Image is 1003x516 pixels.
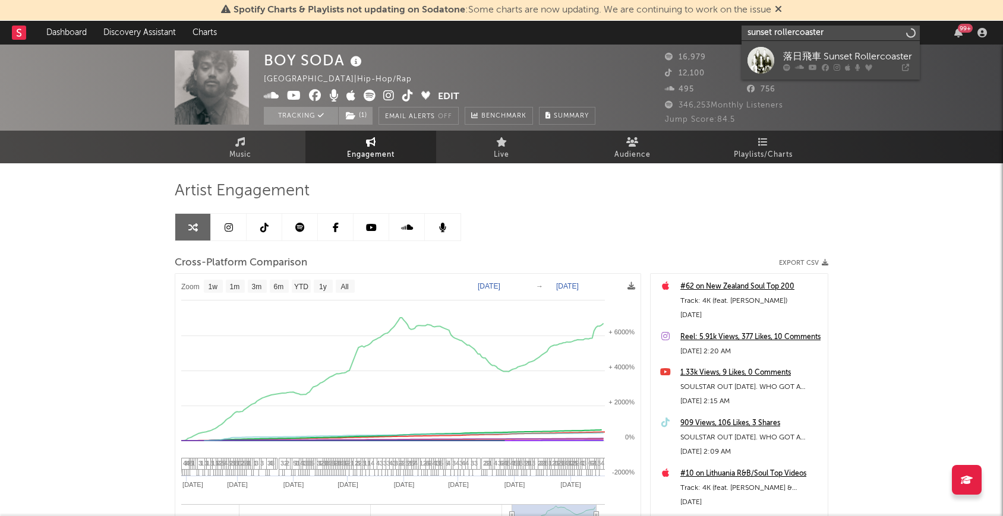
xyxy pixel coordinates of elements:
[538,460,541,467] span: 2
[294,283,308,291] text: YTD
[198,460,202,467] span: 3
[371,460,374,467] span: 4
[552,460,556,467] span: 2
[680,416,822,430] a: 909 Views, 106 Likes, 3 Shares
[680,430,822,445] div: SOULSTAR OUT [DATE]. WHO GOT A VINYL!? #soulstar #newalbum #newmusic #rnbmusic #soulmusic
[570,460,574,467] span: 2
[379,107,459,125] button: Email AlertsOff
[230,283,240,291] text: 1m
[452,460,456,467] span: 3
[339,107,373,125] button: (1)
[494,148,509,162] span: Live
[234,5,465,15] span: Spotify Charts & Playlists not updating on Sodatone
[175,256,307,270] span: Cross-Platform Comparison
[680,495,822,509] div: [DATE]
[351,460,354,467] span: 1
[608,398,635,406] text: + 2000%
[680,280,822,294] a: #62 on New Zealand Soul Top 200
[393,460,396,467] span: 3
[456,460,459,467] span: 4
[253,460,257,467] span: 1
[579,460,583,467] span: 4
[680,366,822,380] a: 1.33k Views, 9 Likes, 0 Comments
[504,481,525,488] text: [DATE]
[239,460,242,467] span: 1
[227,481,248,488] text: [DATE]
[264,72,425,87] div: [GEOGRAPHIC_DATA] | Hip-Hop/Rap
[560,481,581,488] text: [DATE]
[215,460,219,467] span: 1
[742,26,920,40] input: Search for artists
[471,460,474,467] span: 3
[383,460,387,467] span: 3
[665,102,783,109] span: 346,253 Monthly Listeners
[680,330,822,344] div: Reel: 5.91k Views, 377 Likes, 10 Comments
[438,113,452,120] em: Off
[355,460,358,467] span: 2
[612,468,635,476] text: -2000%
[398,460,402,467] span: 2
[448,481,469,488] text: [DATE]
[387,460,390,467] span: 3
[779,259,828,267] button: Export CSV
[465,460,469,467] span: 4
[380,460,383,467] span: 3
[483,460,487,467] span: 2
[376,460,380,467] span: 4
[229,148,251,162] span: Music
[783,49,914,64] div: 落日飛車 Sunset Rollercoaster
[680,294,822,308] div: Track: 4K (feat. [PERSON_NAME])
[747,86,775,93] span: 756
[532,460,535,467] span: 3
[680,394,822,409] div: [DATE] 2:15 AM
[625,433,635,441] text: 0%
[264,50,365,70] div: BOY SODA
[459,460,463,467] span: 3
[204,460,208,467] span: 3
[38,21,95,45] a: Dashboard
[423,460,427,467] span: 2
[317,460,320,467] span: 3
[567,131,698,163] a: Audience
[210,460,213,467] span: 3
[510,460,514,467] span: 4
[175,131,305,163] a: Music
[954,28,963,37] button: 99+
[420,460,423,467] span: 1
[338,107,373,125] span: ( 1 )
[498,460,501,467] span: 3
[340,283,348,291] text: All
[362,460,365,467] span: 3
[280,460,284,467] span: 3
[300,460,304,467] span: 4
[680,467,822,481] a: #10 on Lithuania R&B/Soul Top Videos
[267,460,271,467] span: 3
[95,21,184,45] a: Discovery Assistant
[283,481,304,488] text: [DATE]
[665,53,706,61] span: 16,979
[665,86,694,93] span: 495
[260,460,264,467] span: 3
[536,282,543,290] text: →
[433,460,436,467] span: 4
[734,148,793,162] span: Playlists/Charts
[494,460,497,467] span: 4
[445,460,449,467] span: 5
[234,5,771,15] span: : Some charts are now updating. We are continuing to work on the issue
[319,283,327,291] text: 1y
[425,460,429,467] span: 6
[438,90,459,105] button: Edit
[474,460,478,467] span: 3
[588,460,592,467] span: 6
[228,460,231,467] span: 3
[367,460,371,467] span: 1
[680,445,822,459] div: [DATE] 2:09 AM
[597,460,601,467] span: 3
[347,148,395,162] span: Engagement
[523,460,526,467] span: 3
[548,460,552,467] span: 1
[394,481,415,488] text: [DATE]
